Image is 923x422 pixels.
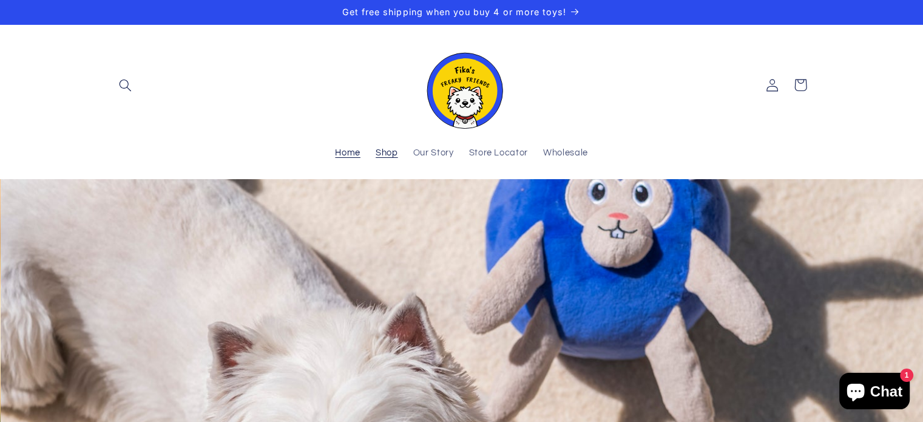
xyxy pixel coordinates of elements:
[413,148,454,159] span: Our Story
[335,148,360,159] span: Home
[328,140,368,167] a: Home
[836,373,913,412] inbox-online-store-chat: Shopify online store chat
[414,37,509,134] a: Fika's Freaky Friends
[419,42,504,129] img: Fika's Freaky Friends
[535,140,595,167] a: Wholesale
[543,148,588,159] span: Wholesale
[342,7,566,17] span: Get free shipping when you buy 4 or more toys!
[461,140,535,167] a: Store Locator
[469,148,528,159] span: Store Locator
[111,71,139,99] summary: Search
[376,148,398,159] span: Shop
[368,140,405,167] a: Shop
[405,140,461,167] a: Our Story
